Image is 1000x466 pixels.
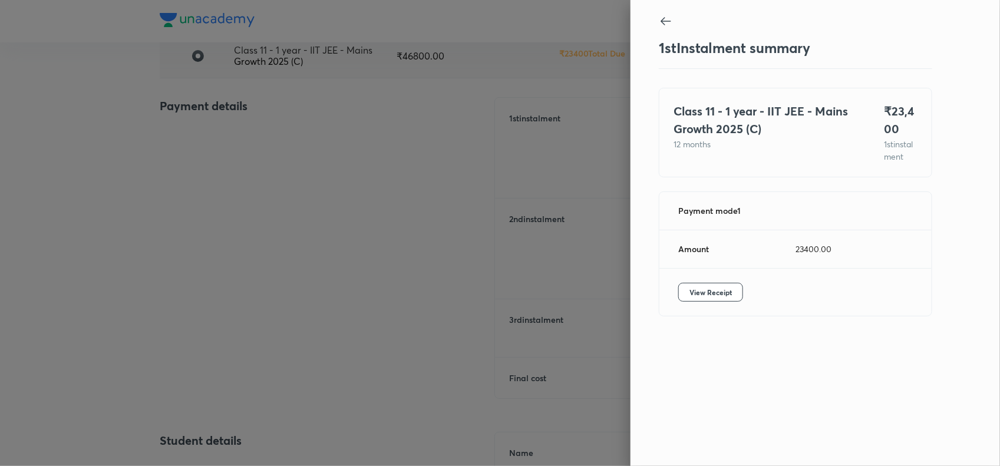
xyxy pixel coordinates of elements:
span: View Receipt [689,286,732,298]
div: 23400.00 [796,244,913,254]
h3: 1 st Instalment summary [659,39,810,57]
div: Payment mode 1 [678,206,796,216]
button: View Receipt [678,283,743,302]
p: 12 months [674,138,856,150]
div: Amount [678,244,796,254]
p: 1 st instalment [885,138,918,163]
h4: ₹ 23,400 [885,103,918,138]
h4: Class 11 - 1 year - IIT JEE - Mains Growth 2025 (C) [674,103,856,138]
